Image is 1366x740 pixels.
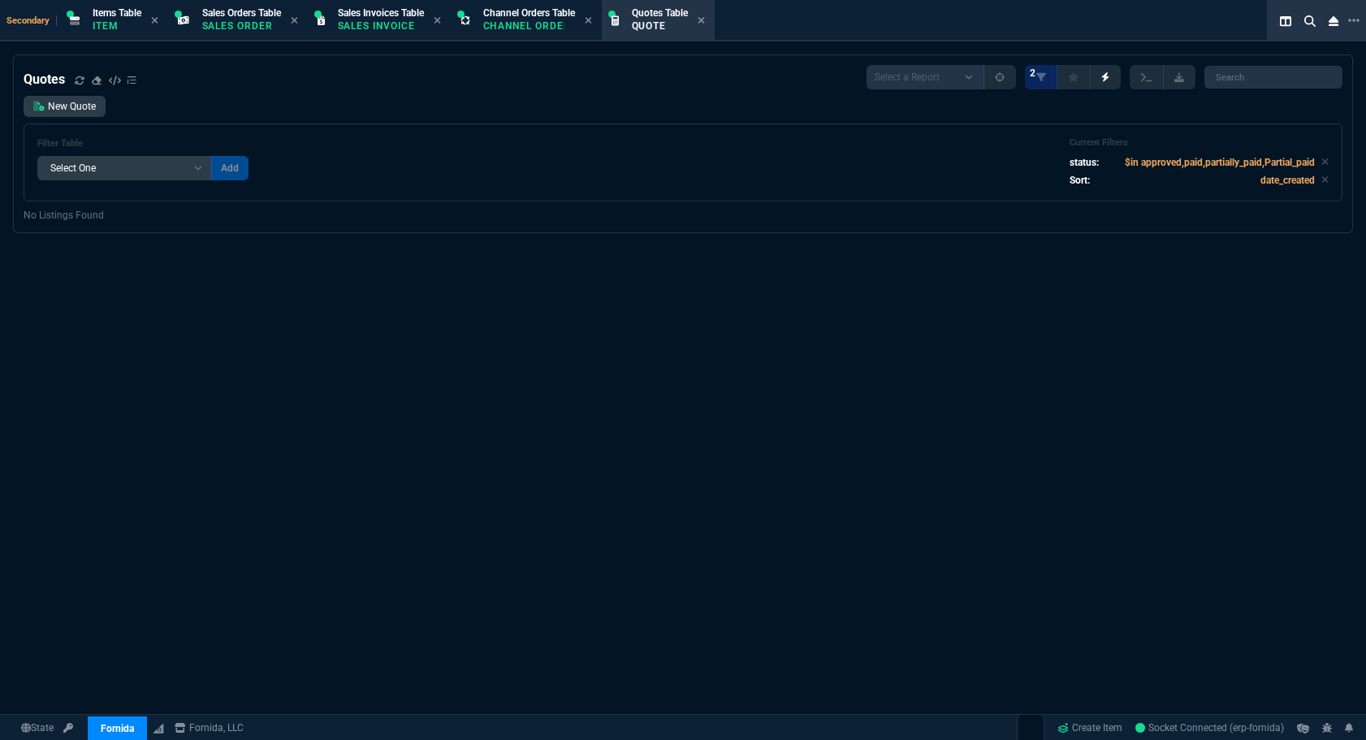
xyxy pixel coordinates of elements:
span: Channel Orders Table [483,7,575,19]
h6: Filter Table [37,138,249,149]
span: Secondary [6,15,57,26]
p: Sales Invoice [338,19,419,32]
span: Sales Orders Table [202,7,281,19]
input: Search [1204,66,1342,89]
nx-icon: Close Tab [151,15,158,28]
a: msbcCompanyName [170,721,249,735]
nx-icon: Close Tab [585,15,592,28]
code: $in approved,paid,partially_paid,Partial_paid [1125,157,1315,168]
p: Sales Order [202,19,281,32]
span: Socket Connected (erp-fornida) [1135,722,1284,734]
nx-icon: Search [1298,11,1322,31]
span: Sales Invoices Table [338,7,424,19]
h6: Current Filters [1070,137,1329,149]
nx-icon: Close Workbench [1322,11,1345,31]
p: Channel Order [483,19,564,32]
a: New Quote [24,96,106,117]
a: Global State [16,721,58,735]
p: Item [93,19,141,32]
a: zZB4rmiEzZ90bP0bAAEV [1135,721,1284,735]
a: API TOKEN [58,721,78,735]
nx-icon: Close Tab [698,15,705,28]
code: date_created [1260,175,1315,186]
p: Quote [632,19,688,32]
span: Quotes Table [632,7,688,19]
nx-icon: Close Tab [291,15,298,28]
a: Create Item [1051,716,1129,740]
p: status: [1070,155,1099,170]
nx-icon: Open New Tab [1348,13,1360,28]
p: No Listings Found [24,208,1342,223]
nx-icon: Split Panels [1273,11,1298,31]
p: Sort: [1070,173,1090,188]
span: Items Table [93,7,141,19]
nx-icon: Close Tab [434,15,441,28]
span: 2 [1030,67,1035,80]
h4: Quotes [24,70,65,89]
